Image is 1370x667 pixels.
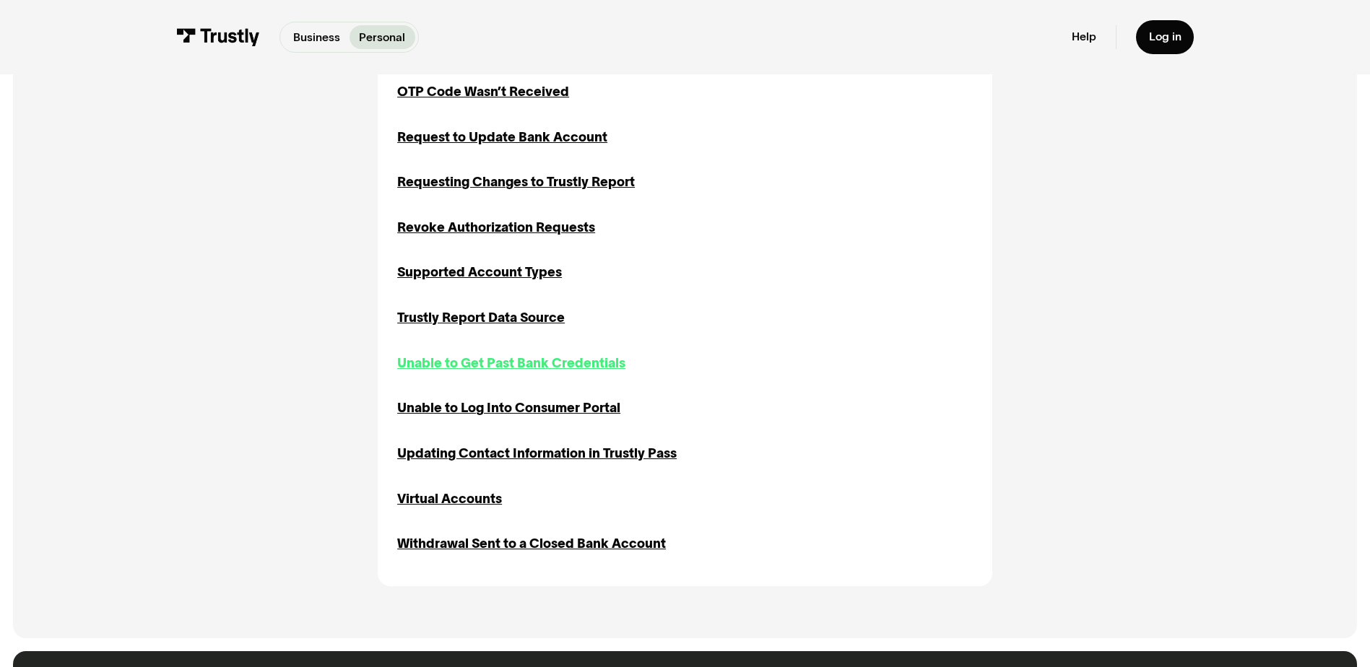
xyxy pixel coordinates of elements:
img: Trustly Logo [176,28,260,46]
a: Trustly Report Data Source [397,308,565,328]
a: OTP Code Wasn’t Received [397,82,569,102]
p: Business [293,29,340,46]
a: Business [283,25,350,48]
a: Requesting Changes to Trustly Report [397,173,635,192]
a: Supported Account Types [397,263,562,282]
a: Log in [1136,20,1195,54]
div: Log in [1149,30,1182,44]
a: Virtual Accounts [397,489,502,509]
a: Unable to Get Past Bank Credentials [397,354,625,373]
a: Unable to Log Into Consumer Portal [397,398,620,418]
a: Updating Contact Information in Trustly Pass [397,444,677,463]
a: Request to Update Bank Account [397,128,607,147]
a: Withdrawal Sent to a Closed Bank Account [397,534,666,554]
a: Personal [350,25,415,48]
p: Personal [359,29,405,46]
a: Help [1072,30,1096,44]
a: Revoke Authorization Requests [397,218,595,237]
